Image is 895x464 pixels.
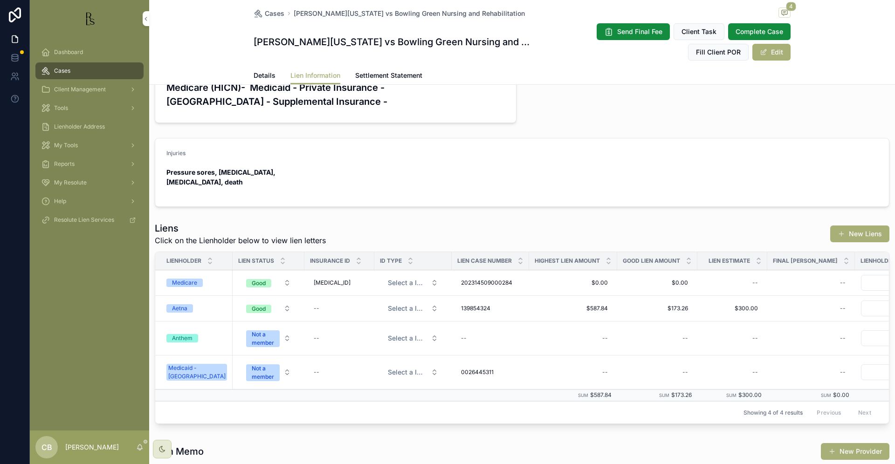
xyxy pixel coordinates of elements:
[840,368,846,376] div: --
[659,393,669,398] small: Sum
[778,7,791,19] button: 4
[623,275,692,290] a: $0.00
[35,44,144,61] a: Dashboard
[388,304,427,313] span: Select a ID Type
[380,330,446,347] button: Select Button
[310,257,350,265] span: Insurance ID
[682,27,716,36] span: Client Task
[35,174,144,191] a: My Resolute
[54,142,78,149] span: My Tools
[457,365,523,380] a: 0026445311
[535,301,612,316] a: $587.84
[35,62,144,79] a: Cases
[388,368,427,377] span: Select a ID Type
[840,305,846,312] div: --
[166,279,227,287] a: Medicare
[682,334,688,342] div: --
[752,334,758,342] div: --
[355,71,422,80] span: Settlement Statement
[380,329,446,347] a: Select Button
[294,9,525,18] span: [PERSON_NAME][US_STATE] vs Bowling Green Nursing and Rehabilitation
[172,304,187,313] div: Aetna
[238,359,299,385] a: Select Button
[682,368,688,376] div: --
[773,275,849,290] a: --
[166,81,505,109] h3: Medicare (HICN)- Medicaid - Private Insurance - [GEOGRAPHIC_DATA] - Supplemental Insurance -
[54,160,75,168] span: Reports
[709,257,750,265] span: Lien Estimate
[166,364,227,381] a: Medicaid - [GEOGRAPHIC_DATA]
[461,368,494,376] span: 0026445311
[54,86,106,93] span: Client Management
[388,334,427,343] span: Select a ID Type
[457,257,512,265] span: Lien Case Number
[773,257,838,265] span: Final [PERSON_NAME]
[166,334,227,342] a: Anthem
[155,235,326,246] span: Click on the Lienholder below to view lien letters
[35,193,144,210] a: Help
[35,118,144,135] a: Lienholder Address
[172,279,197,287] div: Medicare
[744,409,803,416] span: Showing 4 of 4 results
[380,257,402,265] span: ID Type
[238,300,299,317] a: Select Button
[355,67,422,86] a: Settlement Statement
[821,443,889,460] button: New Provider
[752,279,758,287] div: --
[623,331,692,346] a: --
[166,257,201,265] span: Lienholder
[35,212,144,228] a: Resolute Lien Services
[254,9,284,18] a: Cases
[602,368,608,376] div: --
[254,67,275,86] a: Details
[786,2,796,11] span: 4
[54,104,68,112] span: Tools
[538,279,608,287] span: $0.00
[703,365,762,380] a: --
[380,274,446,292] a: Select Button
[626,279,688,287] span: $0.00
[82,11,97,26] img: App logo
[821,393,831,398] small: Sum
[41,442,52,453] span: CB
[252,330,274,347] div: Not a member
[54,123,105,130] span: Lienholder Address
[166,150,186,157] span: Injuries
[35,100,144,116] a: Tools
[310,365,369,380] a: --
[840,334,846,342] div: --
[35,81,144,98] a: Client Management
[314,279,351,287] span: [MEDICAL_ID]
[696,48,741,57] span: Fill Client POR
[314,334,319,342] div: --
[617,27,662,36] span: Send Final Fee
[54,198,66,205] span: Help
[30,37,149,240] div: scrollable content
[252,305,266,313] div: Good
[726,393,737,398] small: Sum
[674,23,724,40] button: Client Task
[773,331,849,346] a: --
[168,364,226,381] div: Medicaid - [GEOGRAPHIC_DATA]
[155,222,326,235] h1: Liens
[773,365,849,380] a: --
[773,301,849,316] a: --
[752,368,758,376] div: --
[457,275,523,290] a: 202314509000284
[736,27,783,36] span: Complete Case
[590,391,612,398] span: $587.84
[728,23,791,40] button: Complete Case
[166,168,277,186] strong: Pressure sores, [MEDICAL_DATA], [MEDICAL_DATA], death
[833,391,849,398] span: $0.00
[738,391,762,398] span: $300.00
[238,257,274,265] span: Lien Status
[239,326,298,351] button: Select Button
[578,393,588,398] small: Sum
[380,300,446,317] button: Select Button
[239,360,298,385] button: Select Button
[380,363,446,381] a: Select Button
[707,305,758,312] span: $300.00
[314,368,319,376] div: --
[671,391,692,398] span: $173.26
